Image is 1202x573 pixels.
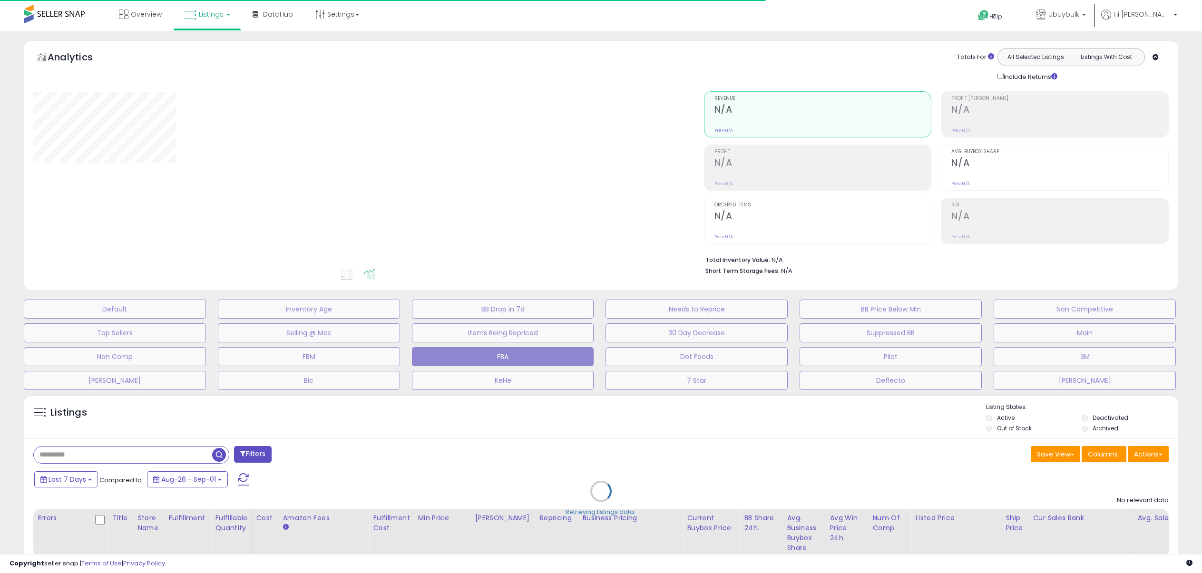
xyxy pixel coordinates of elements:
[218,300,400,319] button: Inventory Age
[714,96,931,101] span: Revenue
[1101,10,1177,31] a: Hi [PERSON_NAME]
[714,234,733,240] small: Prev: N/A
[977,10,989,21] i: Get Help
[48,50,111,66] h5: Analytics
[994,371,1176,390] button: [PERSON_NAME]
[199,10,224,19] span: Listings
[1048,10,1079,19] span: Ubuybulk
[989,12,1002,20] span: Help
[705,253,1162,265] li: N/A
[951,211,1168,223] h2: N/A
[957,53,994,62] div: Totals For
[714,203,931,208] span: Ordered Items
[131,10,162,19] span: Overview
[606,300,788,319] button: Needs to Reprice
[800,371,982,390] button: Deflecto
[218,347,400,366] button: FBM
[951,203,1168,208] span: ROI
[781,266,792,275] span: N/A
[705,267,780,275] b: Short Term Storage Fees:
[1071,51,1142,63] button: Listings With Cost
[951,104,1168,117] h2: N/A
[10,559,44,568] strong: Copyright
[714,157,931,170] h2: N/A
[800,323,982,342] button: Suppressed BB
[994,300,1176,319] button: Non Competitive
[951,127,970,133] small: Prev: N/A
[714,149,931,155] span: Profit
[994,347,1176,366] button: 3M
[263,10,293,19] span: DataHub
[606,347,788,366] button: Dot Foods
[951,234,970,240] small: Prev: N/A
[800,347,982,366] button: Pilot
[970,2,1021,31] a: Help
[714,127,733,133] small: Prev: N/A
[951,149,1168,155] span: Avg. Buybox Share
[566,508,637,516] div: Retrieving listings data..
[24,371,206,390] button: [PERSON_NAME]
[24,300,206,319] button: Default
[606,323,788,342] button: 30 Day Decrease
[951,181,970,186] small: Prev: N/A
[10,559,165,568] div: seller snap | |
[714,104,931,117] h2: N/A
[714,211,931,223] h2: N/A
[218,371,400,390] button: Bic
[705,256,770,264] b: Total Inventory Value:
[24,323,206,342] button: Top Sellers
[412,347,594,366] button: FBA
[412,300,594,319] button: BB Drop in 7d
[24,347,206,366] button: Non Comp
[606,371,788,390] button: 7 Star
[1114,10,1171,19] span: Hi [PERSON_NAME]
[800,300,982,319] button: BB Price Below Min
[990,71,1069,82] div: Include Returns
[951,96,1168,101] span: Profit [PERSON_NAME]
[412,371,594,390] button: KeHe
[994,323,1176,342] button: Main
[951,157,1168,170] h2: N/A
[412,323,594,342] button: Items Being Repriced
[1000,51,1071,63] button: All Selected Listings
[218,323,400,342] button: Selling @ Max
[714,181,733,186] small: Prev: N/A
